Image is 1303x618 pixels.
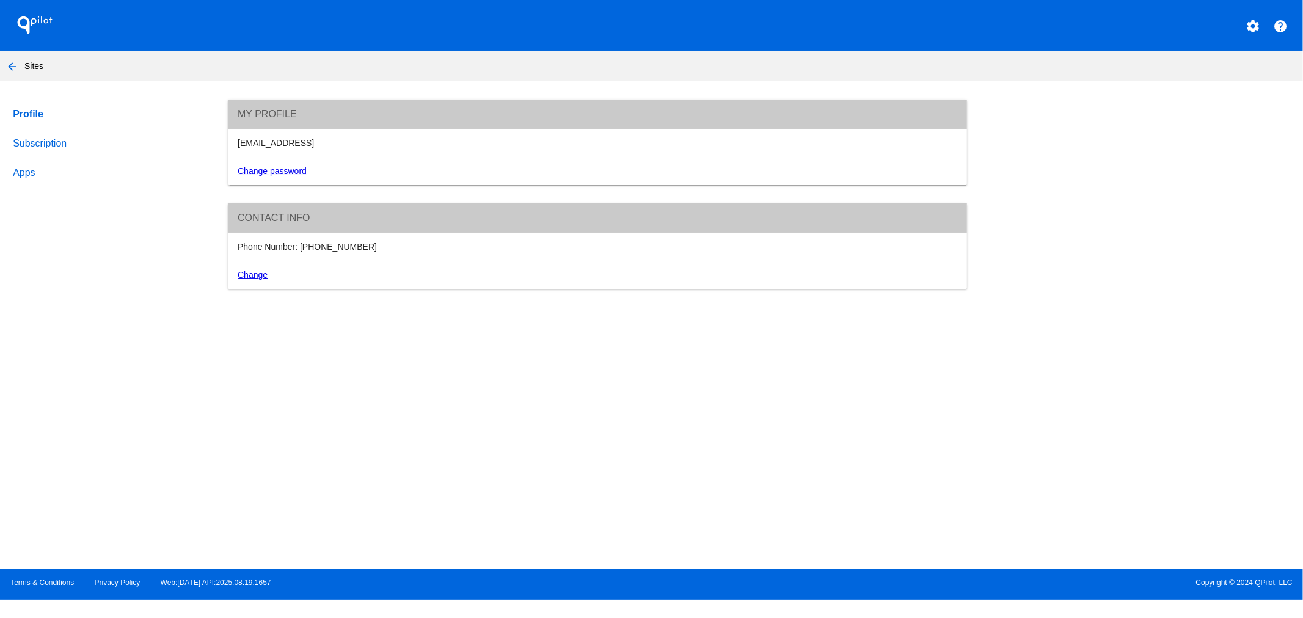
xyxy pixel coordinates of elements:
[238,109,297,119] span: My Profile
[1246,19,1260,34] mat-icon: settings
[238,213,310,223] span: Contact info
[1273,19,1288,34] mat-icon: help
[238,166,307,176] a: Change password
[231,138,964,148] div: [EMAIL_ADDRESS]
[238,270,268,280] a: Change
[10,100,206,129] a: Profile
[95,578,141,587] a: Privacy Policy
[10,578,74,587] a: Terms & Conditions
[10,129,206,158] a: Subscription
[5,59,20,74] mat-icon: arrow_back
[10,158,206,187] a: Apps
[231,242,964,252] div: Phone Number: [PHONE_NUMBER]
[662,578,1293,587] span: Copyright © 2024 QPilot, LLC
[161,578,271,587] a: Web:[DATE] API:2025.08.19.1657
[10,13,59,37] h1: QPilot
